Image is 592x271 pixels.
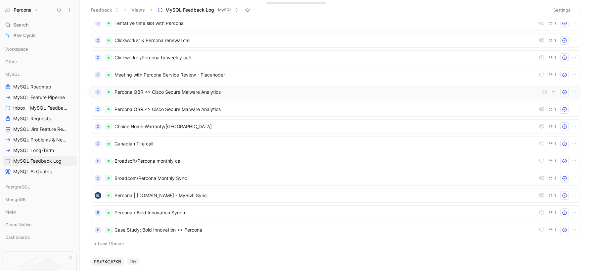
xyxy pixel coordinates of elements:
div: Search [3,20,77,30]
span: MySQL Feedback Log [13,158,62,164]
div: B [95,209,101,216]
span: Broadsoft/Percona monthly call [114,157,532,165]
span: PMM [5,209,16,215]
span: Dashboards [5,234,30,241]
span: MySQL [218,7,232,13]
button: Feedback [88,5,122,15]
a: logoPercona | [DOMAIN_NAME] - MySQL Sync1 [91,188,580,203]
div: c [95,37,101,44]
span: Tentative time slot with Percona [114,19,532,27]
a: MySQL Problems & Needs (WIP) [3,135,77,145]
span: MySQL Long-Term [13,147,54,154]
a: CBroadcom/Percona Monthly Sync1 [91,171,580,186]
div: 15+ [127,258,139,265]
a: cChoice Home Warranty/[GEOGRAPHIC_DATA]1 [91,119,580,134]
span: 1 [554,159,556,163]
span: PS/PXC/PXB [94,258,121,265]
button: 1 [547,20,558,27]
a: TTentative time slot with Percona1 [91,16,580,30]
button: 1 [547,192,558,199]
span: Cloud Native [5,221,32,228]
div: Other [3,57,77,67]
div: MySQLMySQL RoadmapMySQL Feature PipelineInbox - MySQL FeedbackMySQL RequestsMySQL Jira Feature Re... [3,69,77,177]
div: C [95,89,101,95]
div: PostgreSQL [3,182,77,192]
span: Meeting with Percona Service Review - Placehoder [114,71,532,79]
span: Clickworker/Percona bi-weekly call [114,54,532,62]
div: MongoDB [3,194,77,204]
span: Inbox - MySQL Feedback [13,105,68,111]
span: Case Study: Bold Innovation <> Percona [114,226,532,234]
span: 1 [554,107,556,111]
div: C [95,175,101,182]
span: MySQL [5,71,20,78]
a: CMeeting with Percona Service Review - Placehoder1 [91,68,580,82]
img: logo [95,192,101,199]
a: MySQL Roadmap [3,82,77,92]
span: 1 [554,228,556,232]
button: MySQL Feedback LogMySQL [155,5,242,15]
button: Load 15 more [91,240,580,248]
a: cClickworker & Percona renewal call1 [91,33,580,48]
button: PerconaPercona [3,5,40,15]
div: B [95,158,101,164]
span: 1 [554,56,556,60]
button: Views [128,5,148,15]
a: BPercona / Bold Innovation Synch1 [91,205,580,220]
a: CPercona QBR <> Cisco Secure Malware Analytics1 [91,102,580,117]
button: 1 [547,209,558,216]
div: Other [3,57,77,69]
div: PostgreSQL [3,182,77,194]
a: BBroadsoft/Percona monthly call1 [91,154,580,168]
span: Clickworker & Percona renewal call [114,36,532,44]
span: Percona QBR <> Cisco Secure Malware Analytics [114,105,532,113]
div: C [95,140,101,147]
a: MySQL Feature Pipeline [3,92,77,102]
span: Workspace [5,46,28,52]
div: Cloud Native [3,220,77,232]
span: MySQL Roadmap [13,83,51,90]
a: Inbox - MySQL Feedback [3,103,77,113]
span: MySQL Feedback Log [165,7,214,13]
h1: Percona [14,7,31,13]
button: 1 [547,157,558,165]
div: Cloud Native [3,220,77,230]
span: 1 [554,21,556,25]
span: Canadian Tire call [114,140,532,148]
div: C [95,72,101,78]
span: MySQL Feature Pipeline [13,94,65,101]
button: 1 [547,123,558,130]
a: BCase Study: Bold Innovation <> Percona1 [91,223,580,237]
a: CPercona QBR <> Cisco Secure Malware Analytics [91,85,580,99]
img: Percona [4,7,11,13]
a: cClickworker/Percona bi-weekly call1 [91,50,580,65]
div: PMM [3,207,77,217]
span: Percona / Bold Innovation Synch [114,209,532,217]
div: c [95,54,101,61]
button: 1 [547,226,558,234]
span: Ask Cycle [13,31,35,39]
span: MySQL Jira Feature Requests [13,126,68,133]
button: Settings [550,5,573,15]
span: Percona | [DOMAIN_NAME] - MySQL Sync [114,191,532,199]
div: MySQL [3,69,77,79]
div: Dashboards [3,232,77,242]
button: PS/PXC/PXB [90,257,124,266]
span: Other [5,58,17,65]
span: MySQL Requests [13,115,51,122]
div: c [95,123,101,130]
span: Search [13,21,28,29]
button: 1 [547,37,558,44]
span: 1 [554,193,556,197]
div: C [95,106,101,113]
span: MySQL AI Quotes [13,168,52,175]
div: T [95,20,101,27]
div: MongoDB [3,194,77,206]
div: PMM [3,207,77,219]
span: Choice Home Warranty/[GEOGRAPHIC_DATA] [114,123,532,131]
span: 1 [554,73,556,77]
span: 1 [554,211,556,215]
button: 1 [547,106,558,113]
span: MySQL Problems & Needs (WIP) [13,136,69,143]
a: MySQL Jira Feature Requests [3,124,77,134]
